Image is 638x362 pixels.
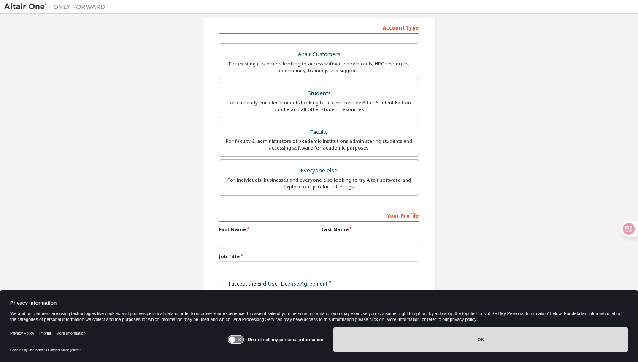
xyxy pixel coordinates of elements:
[219,226,316,233] label: First Name
[219,253,419,260] label: Job Title
[219,20,419,34] div: Account Type
[224,126,414,138] div: Faculty
[257,280,327,287] a: End-User License Agreement
[4,3,110,11] img: Altair One
[322,226,419,233] label: Last Name
[219,280,327,287] label: I accept the
[224,60,414,74] div: For existing customers looking to access software downloads, HPC resources, community, trainings ...
[219,208,419,222] div: Your Profile
[224,138,414,151] div: For faculty & administrators of academic institutions administering students and accessing softwa...
[224,87,414,99] div: Students
[224,99,414,113] div: For currently enrolled students looking to access the free Altair Student Edition bundle and all ...
[224,165,414,177] div: Everyone else
[224,49,414,60] div: Altair Customers
[224,177,414,190] div: For individuals, businesses and everyone else looking to try Altair software and explore our prod...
